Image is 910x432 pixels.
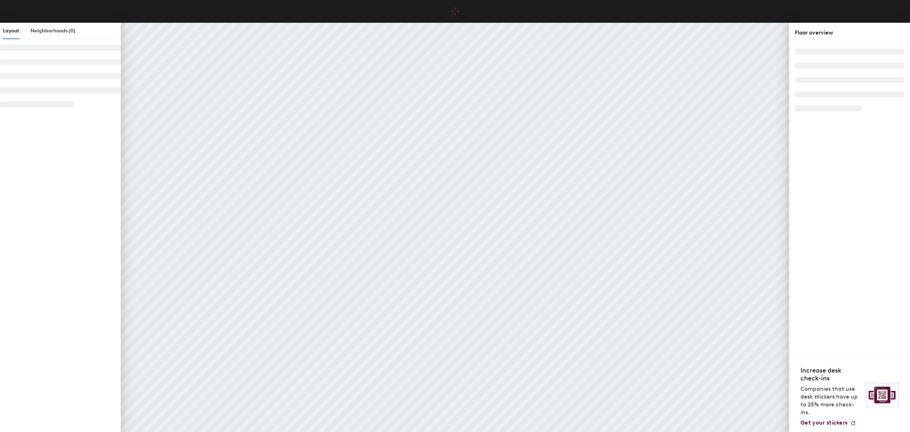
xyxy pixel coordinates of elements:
[3,28,19,34] span: Layout
[801,385,862,416] p: Companies that use desk stickers have up to 25% more check-ins.
[801,419,847,426] span: Get your stickers
[795,28,904,37] div: Floor overview
[866,383,899,407] img: Sticker logo
[31,28,75,34] span: Neighborhoods (0)
[801,419,856,426] a: Get your stickers
[801,367,862,382] h4: Increase desk check-ins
